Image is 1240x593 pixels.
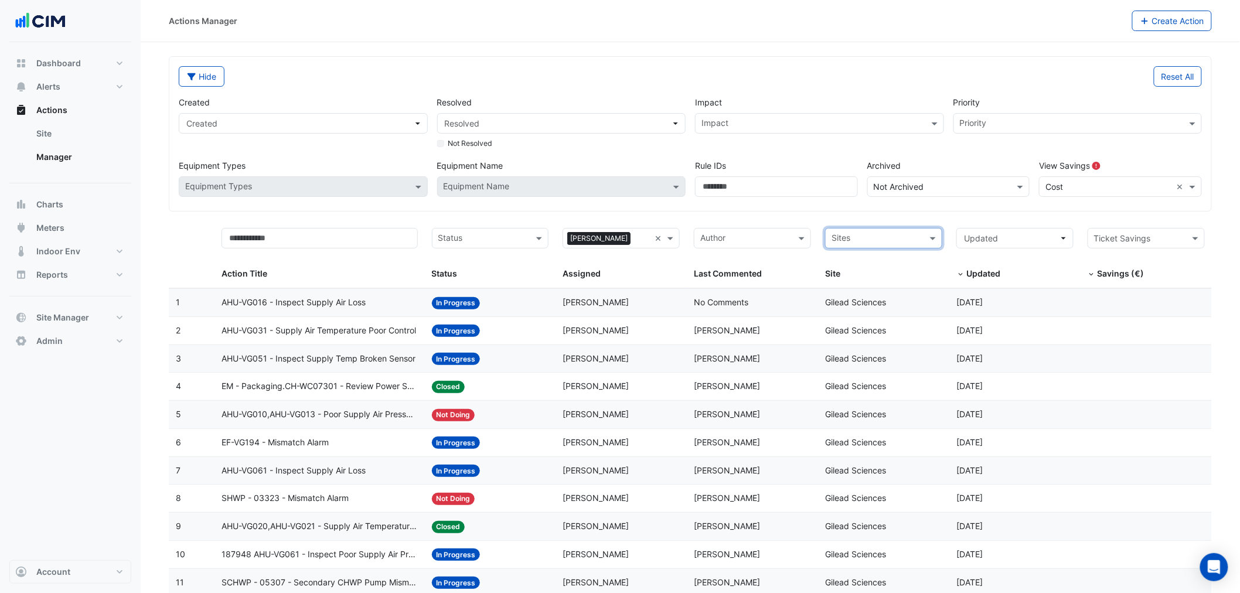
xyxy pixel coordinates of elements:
[694,381,760,391] span: [PERSON_NAME]
[222,492,349,505] span: SHWP - 03323 - Mismatch Alarm
[36,566,70,578] span: Account
[36,57,81,69] span: Dashboard
[694,353,760,363] span: [PERSON_NAME]
[432,297,481,309] span: In Progress
[694,437,760,447] span: [PERSON_NAME]
[825,268,840,278] span: Site
[432,465,481,477] span: In Progress
[36,222,64,234] span: Meters
[15,312,27,323] app-icon: Site Manager
[563,493,629,503] span: [PERSON_NAME]
[956,549,983,559] span: 2025-01-30T15:46:34.670
[563,521,629,531] span: [PERSON_NAME]
[825,493,886,503] span: Gilead Sciences
[432,437,481,449] span: In Progress
[9,240,131,263] button: Indoor Env
[445,118,480,128] span: Resolved
[825,381,886,391] span: Gilead Sciences
[956,228,1074,248] button: Updated
[432,548,481,561] span: In Progress
[15,81,27,93] app-icon: Alerts
[563,577,629,587] span: [PERSON_NAME]
[222,464,366,478] span: AHU-VG061 - Inspect Supply Air Loss
[563,465,629,475] span: [PERSON_NAME]
[222,296,366,309] span: AHU-VG016 - Inspect Supply Air Loss
[437,159,686,172] label: Equipment Name
[36,246,80,257] span: Indoor Env
[964,233,998,243] span: Updated
[432,521,465,533] span: Closed
[432,325,481,337] span: In Progress
[179,159,428,172] label: Equipment Types
[432,268,458,278] span: Status
[222,436,329,449] span: EF-VG194 - Mismatch Alarm
[825,353,886,363] span: Gilead Sciences
[825,465,886,475] span: Gilead Sciences
[563,549,629,559] span: [PERSON_NAME]
[694,409,760,419] span: [PERSON_NAME]
[563,409,629,419] span: [PERSON_NAME]
[36,312,89,323] span: Site Manager
[9,263,131,287] button: Reports
[36,104,67,116] span: Actions
[825,297,886,307] span: Gilead Sciences
[9,52,131,75] button: Dashboard
[956,577,983,587] span: 2025-01-30T15:35:59.848
[956,521,983,531] span: 2025-02-13T13:52:48.803
[9,193,131,216] button: Charts
[694,465,760,475] span: [PERSON_NAME]
[222,352,415,366] span: AHU-VG051 - Inspect Supply Temp Broken Sensor
[694,325,760,335] span: [PERSON_NAME]
[825,409,886,419] span: Gilead Sciences
[825,577,886,587] span: Gilead Sciences
[825,325,886,335] span: Gilead Sciences
[222,324,416,338] span: AHU-VG031 - Supply Air Temperature Poor Control
[563,297,629,307] span: [PERSON_NAME]
[956,409,983,419] span: 2025-05-08T11:40:46.277
[176,577,184,587] span: 11
[176,465,180,475] span: 7
[563,268,601,278] span: Assigned
[956,325,983,335] span: 2025-06-26T13:40:14.144
[695,159,726,172] label: Rule IDs
[956,465,983,475] span: 2025-02-21T10:34:18.455
[563,325,629,335] span: [PERSON_NAME]
[695,96,722,108] label: Impact
[958,117,987,132] div: Priority
[9,122,131,173] div: Actions
[9,98,131,122] button: Actions
[825,521,886,531] span: Gilead Sciences
[956,381,983,391] span: 2025-05-08T11:43:35.961
[14,9,67,33] img: Company Logo
[222,520,417,533] span: AHU-VG020,AHU-VG021 - Supply Air Temperature Poor Control
[694,297,748,307] span: No Comments
[176,297,180,307] span: 1
[9,216,131,240] button: Meters
[694,577,760,587] span: [PERSON_NAME]
[15,104,27,116] app-icon: Actions
[563,381,629,391] span: [PERSON_NAME]
[432,577,481,589] span: In Progress
[222,576,417,589] span: SCHWP - 05307 - Secondary CHWP Pump Mismatch
[694,549,760,559] span: [PERSON_NAME]
[432,409,475,421] span: Not Doing
[437,113,686,134] button: Resolved
[15,57,27,69] app-icon: Dashboard
[956,437,983,447] span: 2025-02-21T10:39:42.635
[1132,11,1212,31] button: Create Action
[222,268,267,278] span: Action Title
[222,380,417,393] span: EM - Packaging.CH-WC07301 - Review Power Sub-Meter Spike
[169,15,237,27] div: Actions Manager
[222,548,417,561] span: 187948 AHU-VG061 - Inspect Poor Supply Air Pressure Control
[27,145,131,169] a: Manager
[563,353,629,363] span: [PERSON_NAME]
[956,493,983,503] span: 2025-02-13T15:37:40.410
[15,335,27,347] app-icon: Admin
[966,268,1000,278] span: Updated
[36,81,60,93] span: Alerts
[432,353,481,365] span: In Progress
[176,409,181,419] span: 5
[15,246,27,257] app-icon: Indoor Env
[694,493,760,503] span: [PERSON_NAME]
[222,408,417,421] span: AHU-VG010,AHU-VG013 - Poor Supply Air Pressure Control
